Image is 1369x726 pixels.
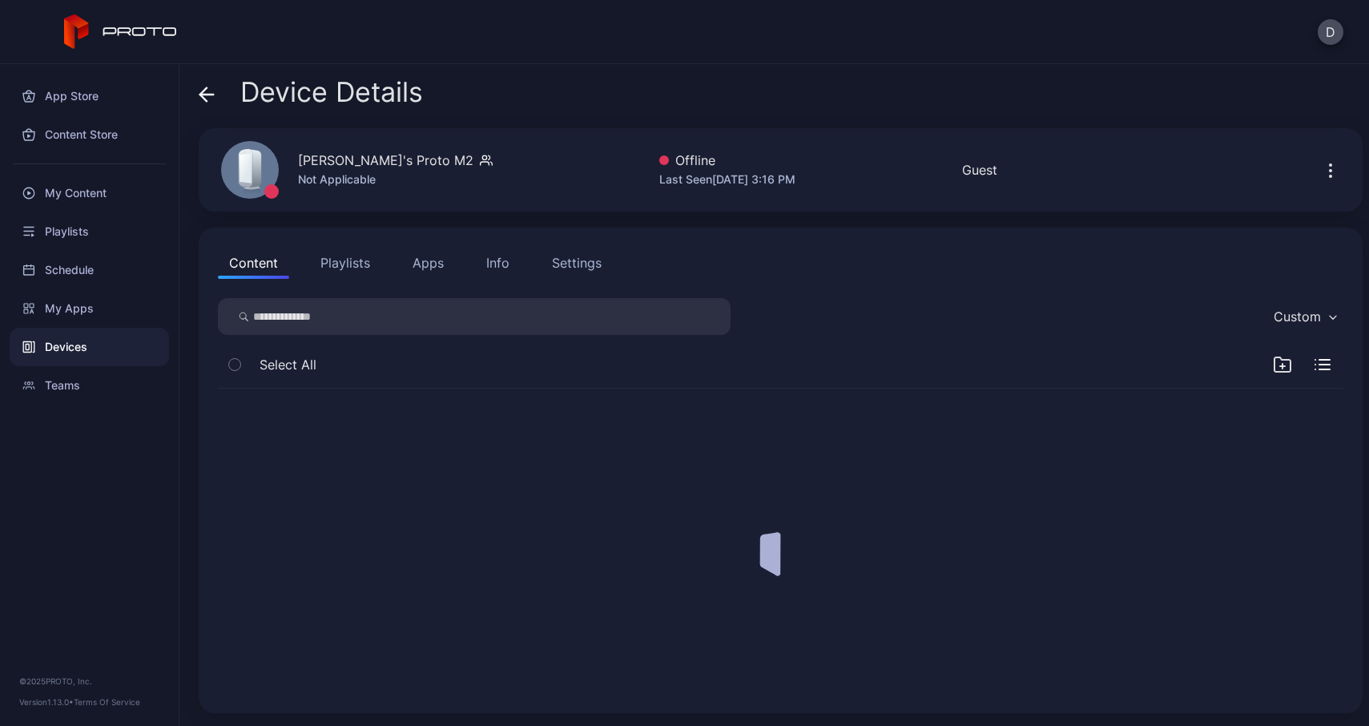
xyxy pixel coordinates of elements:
button: Info [475,247,521,279]
a: My Content [10,174,169,212]
button: Apps [401,247,455,279]
a: Content Store [10,115,169,154]
span: Select All [260,355,316,374]
a: My Apps [10,289,169,328]
div: Offline [659,151,795,170]
button: D [1318,19,1343,45]
a: Playlists [10,212,169,251]
div: Guest [962,160,997,179]
a: Devices [10,328,169,366]
a: Teams [10,366,169,405]
div: Settings [552,253,602,272]
a: App Store [10,77,169,115]
div: Custom [1274,309,1321,325]
div: © 2025 PROTO, Inc. [19,675,159,688]
button: Playlists [309,247,381,279]
div: Not Applicable [298,170,493,189]
button: Custom [1266,298,1343,335]
span: Device Details [240,77,423,107]
button: Content [218,247,289,279]
a: Terms Of Service [74,697,140,707]
div: Last Seen [DATE] 3:16 PM [659,170,795,189]
a: Schedule [10,251,169,289]
span: Version 1.13.0 • [19,697,74,707]
button: Settings [541,247,613,279]
div: Info [486,253,509,272]
div: [PERSON_NAME]'s Proto M2 [298,151,473,170]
